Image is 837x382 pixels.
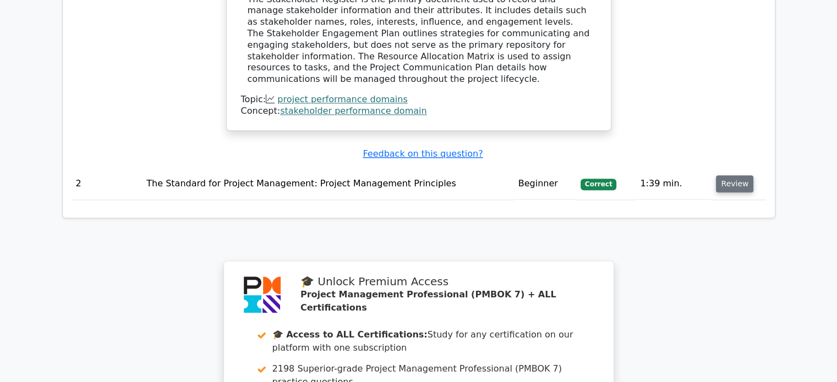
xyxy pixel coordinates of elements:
a: project performance domains [277,94,407,104]
td: 1:39 min. [636,168,712,200]
td: The Standard for Project Management: Project Management Principles [142,168,513,200]
td: Beginner [514,168,576,200]
div: Topic: [241,94,597,106]
a: stakeholder performance domain [280,106,426,116]
button: Review [716,175,753,192]
div: Concept: [241,106,597,117]
td: 2 [72,168,143,200]
a: Feedback on this question? [363,148,483,159]
span: Correct [581,179,616,190]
